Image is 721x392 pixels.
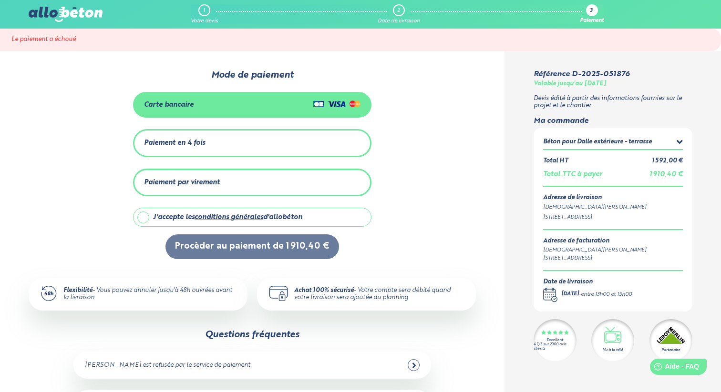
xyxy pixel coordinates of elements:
[543,203,683,211] div: [DEMOGRAPHIC_DATA][PERSON_NAME]
[378,4,420,24] a: 2 Date de livraison
[205,330,299,340] div: Questions fréquentes
[191,4,218,24] a: 1 Votre devis
[203,8,205,14] div: 1
[165,234,339,259] button: Procèder au paiement de 1 910,40 €
[191,18,218,24] div: Votre devis
[649,171,683,178] span: 1 910,40 €
[561,291,632,299] div: -
[144,101,194,109] div: Carte bancaire
[580,18,604,24] div: Paiement
[543,246,647,254] div: [DEMOGRAPHIC_DATA][PERSON_NAME]
[397,8,400,14] div: 2
[195,214,263,221] a: conditions générales
[561,291,579,299] div: [DATE]
[118,70,387,80] div: Mode de paiement
[313,98,360,110] img: Cartes de crédit
[11,36,710,43] div: Le paiement a échoué
[543,171,602,179] div: Total TTC à payer
[546,338,563,342] div: Excellent
[543,137,683,149] summary: Béton pour Dalle extérieure - terrasse
[543,213,683,221] div: [STREET_ADDRESS]
[543,194,683,201] div: Adresse de livraison
[534,70,629,79] div: Référence D-2025-051876
[534,80,606,88] div: Valable jusqu'au [DATE]
[144,179,220,187] div: Paiement par virement
[580,4,604,24] a: 3 Paiement
[534,95,692,109] p: Devis édité à partir des informations fournies sur le projet et le chantier
[534,342,577,351] div: 4.7/5 sur 2300 avis clients
[378,18,420,24] div: Date de livraison
[543,254,647,262] div: [STREET_ADDRESS]
[590,8,593,14] div: 3
[652,158,683,165] div: 1 592,00 €
[534,117,692,125] div: Ma commande
[603,347,623,353] div: Vu à la télé
[144,139,205,147] div: Paiement en 4 fois
[661,347,680,353] div: Partenaire
[294,287,354,293] strong: Achat 100% sécurisé
[543,238,647,245] div: Adresse de facturation
[29,7,102,22] img: allobéton
[294,287,464,301] div: - Votre compte sera débité quand votre livraison sera ajoutée au planning
[63,287,236,301] div: - Vous pouvez annuler jusqu'à 48h ouvrées avant la livraison
[153,213,302,221] div: J'accepte les d'allobéton
[85,362,251,369] div: [PERSON_NAME] est refusée par le service de paiement.
[63,287,93,293] strong: Flexibilité
[543,139,652,146] div: Béton pour Dalle extérieure - terrasse
[636,355,711,382] iframe: Help widget launcher
[543,158,568,165] div: Total HT
[543,279,632,286] div: Date de livraison
[581,291,632,299] div: entre 13h00 et 15h00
